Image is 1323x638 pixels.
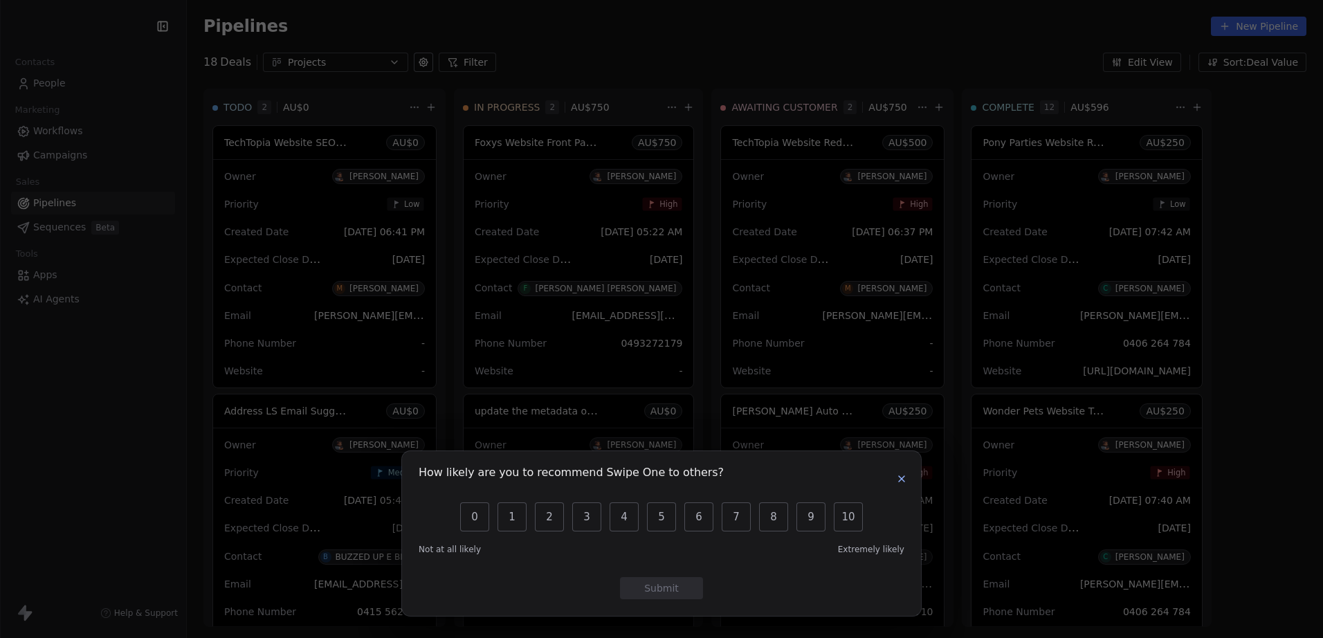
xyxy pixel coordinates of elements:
[722,502,751,531] button: 7
[834,502,863,531] button: 10
[647,502,676,531] button: 5
[572,502,601,531] button: 3
[610,502,639,531] button: 4
[684,502,713,531] button: 6
[419,544,481,555] span: Not at all likely
[796,502,825,531] button: 9
[535,502,564,531] button: 2
[460,502,489,531] button: 0
[838,544,904,555] span: Extremely likely
[620,577,703,599] button: Submit
[498,502,527,531] button: 1
[419,468,724,482] h1: How likely are you to recommend Swipe One to others?
[759,502,788,531] button: 8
